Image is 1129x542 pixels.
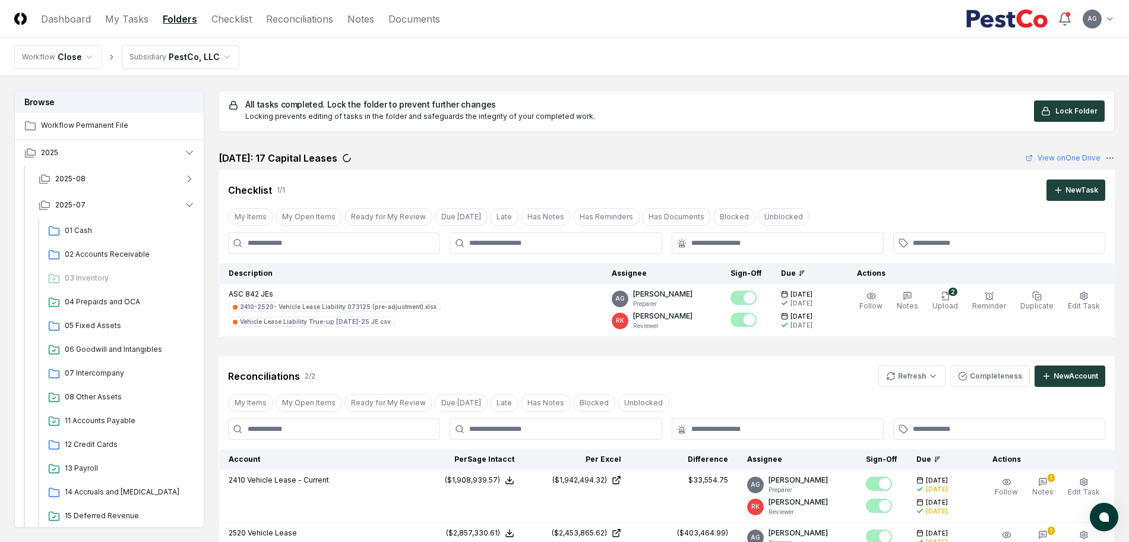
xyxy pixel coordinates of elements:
div: ($1,908,939.57) [445,475,500,486]
button: Ready for My Review [344,208,432,226]
span: 2520 [229,528,246,537]
h3: Browse [15,91,204,113]
button: Unblocked [758,208,809,226]
span: 07 Intercompany [65,368,191,379]
th: Sign-Off [721,263,771,284]
div: [DATE] [926,507,948,516]
button: 2025 [15,140,205,166]
span: RK [616,316,624,325]
button: My Items [228,394,273,412]
a: Reconciliations [266,12,333,26]
span: [DATE] [926,529,948,538]
div: 2 / 2 [305,371,315,382]
span: 04 Prepaids and OCA [65,297,191,307]
span: Workflow Permanent File [41,120,195,131]
button: Blocked [713,208,755,226]
button: Mark complete [866,477,892,491]
span: Reminder [972,301,1006,310]
button: atlas-launcher [1090,503,1118,531]
button: Mark complete [866,499,892,513]
span: 2025 [41,147,58,158]
button: 2025-07 [29,192,205,218]
p: [PERSON_NAME] [769,528,828,538]
a: 01 Cash [43,220,195,242]
span: 11 Accounts Payable [65,415,191,426]
button: Late [490,208,518,226]
span: [DATE] [790,312,812,321]
a: 06 Goodwill and Intangibles [43,339,195,361]
button: Unblocked [618,394,669,412]
span: 2025-07 [55,200,86,210]
a: Folders [163,12,197,26]
button: Has Notes [521,208,571,226]
button: Follow [992,475,1020,500]
a: Documents [388,12,440,26]
div: Reconciliations [228,369,300,383]
th: Per Sage Intacct [417,449,524,470]
div: $33,554.75 [688,475,728,486]
p: Reviewer [769,508,828,516]
button: Late [490,394,518,412]
span: Follow [859,301,883,310]
th: Difference [631,449,738,470]
button: 2Upload [930,289,960,314]
span: 06 Goodwill and Intangibles [65,344,191,355]
a: Workflow Permanent File [15,113,205,139]
a: 2410-2520- Vehicle Lease Liability 073125 (pre-adjustment).xlsx [229,302,441,312]
button: Mark complete [730,291,757,305]
button: Completeness [950,365,1030,387]
a: ($2,453,865.62) [533,528,621,538]
span: 2410 [229,475,245,484]
div: Due [916,454,964,465]
button: 1Notes [1030,475,1056,500]
div: [DATE] [790,321,812,330]
span: 2025-08 [55,174,86,184]
span: AG [615,294,625,303]
div: Workflow [22,52,55,62]
button: Blocked [573,394,615,412]
button: NewTask [1046,179,1105,201]
a: View onOne Drive [1026,153,1100,163]
a: 07 Intercompany [43,363,195,385]
span: Vehicle Lease - Current [247,475,329,484]
span: 05 Fixed Assets [65,320,191,331]
div: 2410-2520- Vehicle Lease Liability 073125 (pre-adjustment).xlsx [240,302,437,311]
a: 03 Inventory [43,268,195,289]
a: Dashboard [41,12,91,26]
div: New Account [1054,371,1098,382]
button: Due Today [435,394,488,412]
button: My Open Items [276,208,342,226]
button: My Open Items [276,394,342,412]
a: ($1,942,494.32) [533,475,621,486]
button: 2025-08 [29,166,205,192]
button: NewAccount [1035,365,1105,387]
span: [DATE] [926,476,948,485]
span: Edit Task [1068,301,1100,310]
span: 01 Cash [65,225,191,236]
span: Edit Task [1068,487,1100,496]
th: Assignee [602,263,721,284]
a: 05 Fixed Assets [43,316,195,337]
div: Locking prevents editing of tasks in the folder and safeguards the integrity of your completed work. [245,111,595,122]
th: Per Excel [524,449,631,470]
button: AG [1081,8,1103,30]
button: Reminder [970,289,1008,314]
a: 12 Credit Cards [43,434,195,456]
span: 13 Payroll [65,463,191,474]
button: Refresh [878,365,945,387]
div: [DATE] [926,485,948,494]
a: Vehicle Lease Liability True-up [DATE]-25 JE.csv [229,317,395,327]
p: [PERSON_NAME] [769,475,828,486]
nav: breadcrumb [14,45,239,69]
button: Has Reminders [573,208,640,226]
div: 1 [1048,527,1055,535]
button: Edit Task [1065,475,1102,500]
div: Vehicle Lease Liability True-up [DATE]-25 JE.csv [240,317,391,326]
a: 04 Prepaids and OCA [43,292,195,313]
button: ($2,857,330.61) [446,528,514,538]
p: [PERSON_NAME] [769,497,828,508]
div: [DATE] [790,299,812,308]
span: 03 Inventory [65,273,191,283]
div: 1 / 1 [277,185,285,196]
a: 08 Other Assets [43,387,195,408]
